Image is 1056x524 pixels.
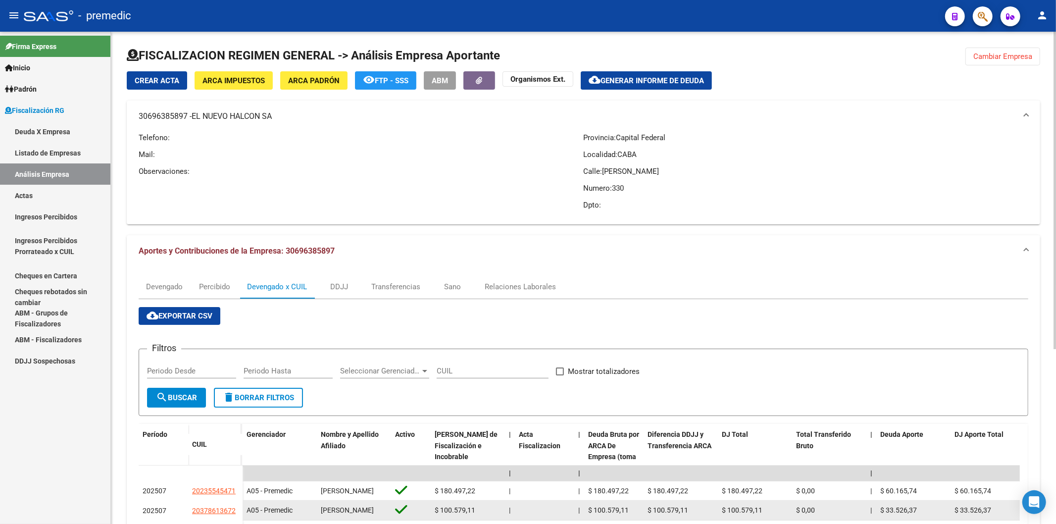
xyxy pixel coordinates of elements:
[243,424,317,490] datatable-header-cell: Gerenciador
[509,506,510,514] span: |
[156,393,197,402] span: Buscar
[444,281,461,292] div: Sano
[722,506,762,514] span: $ 100.579,11
[792,424,866,490] datatable-header-cell: Total Transferido Bruto
[796,430,851,450] span: Total Transferido Bruto
[584,132,1029,143] p: Provincia:
[503,71,573,87] button: Organismos Ext.
[648,487,688,495] span: $ 180.497,22
[648,506,688,514] span: $ 100.579,11
[870,469,872,477] span: |
[435,506,475,514] span: $ 100.579,11
[509,430,511,438] span: |
[880,430,923,438] span: Deuda Aporte
[127,71,187,90] button: Crear Acta
[870,506,872,514] span: |
[139,111,1016,122] mat-panel-title: 30696385897 -
[424,71,456,90] button: ABM
[214,388,303,408] button: Borrar Filtros
[5,105,64,116] span: Fiscalización RG
[147,341,181,355] h3: Filtros
[584,424,644,490] datatable-header-cell: Deuda Bruta por ARCA De Empresa (toma en cuenta todos los afiliados)
[139,246,335,256] span: Aportes y Contribuciones de la Empresa: 30696385897
[1036,9,1048,21] mat-icon: person
[247,430,286,438] span: Gerenciador
[574,424,584,490] datatable-header-cell: |
[143,487,166,495] span: 202507
[371,281,420,292] div: Transferencias
[127,48,500,63] h1: FISCALIZACION REGIMEN GENERAL -> Análisis Empresa Aportante
[200,281,231,292] div: Percibido
[880,506,917,514] span: $ 33.526,37
[603,167,659,176] span: [PERSON_NAME]
[870,487,872,495] span: |
[955,487,991,495] span: $ 60.165,74
[143,507,166,515] span: 202507
[589,74,601,86] mat-icon: cloud_download
[435,430,498,461] span: [PERSON_NAME] de Fiscalización e Incobrable
[505,424,515,490] datatable-header-cell: |
[147,312,212,320] span: Exportar CSV
[188,434,243,455] datatable-header-cell: CUIL
[578,487,580,495] span: |
[618,150,637,159] span: CABA
[432,76,448,85] span: ABM
[644,424,718,490] datatable-header-cell: Diferencia DDJJ y Transferencia ARCA
[395,430,415,438] span: Activo
[192,111,272,122] span: EL NUEVO HALCON SA
[5,62,30,73] span: Inicio
[139,132,584,143] p: Telefono:
[510,75,565,84] strong: Organismos Ext.
[391,424,431,490] datatable-header-cell: Activo
[192,487,236,495] span: 20235545471
[355,71,416,90] button: FTP - SSS
[192,440,207,448] span: CUIL
[718,424,792,490] datatable-header-cell: DJ Total
[431,424,505,490] datatable-header-cell: Deuda Bruta Neto de Fiscalización e Incobrable
[135,76,179,85] span: Crear Acta
[581,71,712,90] button: Generar informe de deuda
[568,366,640,377] span: Mostrar totalizadores
[5,41,56,52] span: Firma Express
[143,430,167,438] span: Período
[876,424,951,490] datatable-header-cell: Deuda Aporte
[796,506,815,514] span: $ 0,00
[509,487,510,495] span: |
[955,430,1004,438] span: DJ Aporte Total
[509,469,511,477] span: |
[880,487,917,495] span: $ 60.165,74
[1022,490,1046,514] div: Open Intercom Messenger
[247,281,307,292] div: Devengado x CUIL
[578,430,580,438] span: |
[139,149,584,160] p: Mail:
[147,310,158,321] mat-icon: cloud_download
[584,149,1029,160] p: Localidad:
[147,388,206,408] button: Buscar
[78,5,131,27] span: - premedic
[588,487,629,495] span: $ 180.497,22
[578,506,580,514] span: |
[601,76,704,85] span: Generar informe de deuda
[288,76,340,85] span: ARCA Padrón
[139,424,188,466] datatable-header-cell: Período
[247,487,293,495] span: A05 - Premedic
[321,506,374,514] span: [PERSON_NAME]
[866,424,876,490] datatable-header-cell: |
[616,133,666,142] span: Capital Federal
[317,424,391,490] datatable-header-cell: Nombre y Apellido Afiliado
[515,424,574,490] datatable-header-cell: Acta Fiscalizacion
[321,430,379,450] span: Nombre y Apellido Afiliado
[340,367,420,375] span: Seleccionar Gerenciador
[139,307,220,325] button: Exportar CSV
[584,183,1029,194] p: Numero:
[588,506,629,514] span: $ 100.579,11
[192,507,236,515] span: 20378613672
[965,48,1040,65] button: Cambiar Empresa
[435,487,475,495] span: $ 180.497,22
[796,487,815,495] span: $ 0,00
[8,9,20,21] mat-icon: menu
[363,74,375,86] mat-icon: remove_red_eye
[127,235,1040,267] mat-expansion-panel-header: Aportes y Contribuciones de la Empresa: 30696385897
[247,506,293,514] span: A05 - Premedic
[584,200,1029,210] p: Dpto:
